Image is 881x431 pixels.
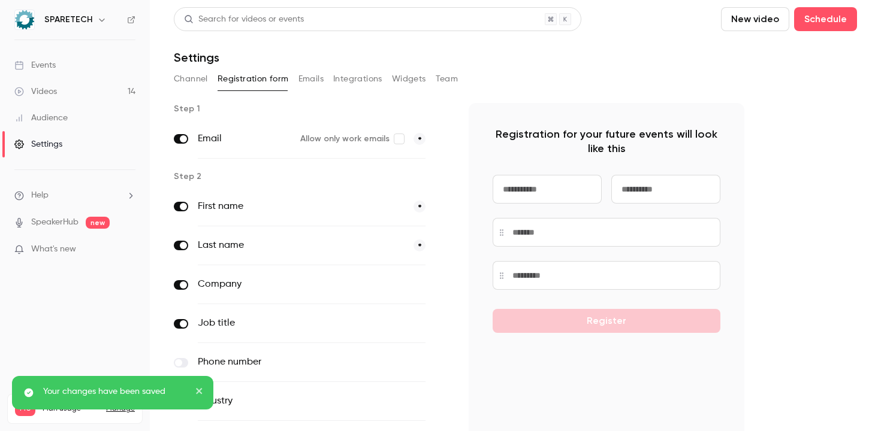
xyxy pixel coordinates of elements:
div: Search for videos or events [184,13,304,26]
div: Events [14,59,56,71]
div: Settings [14,138,62,150]
span: new [86,217,110,229]
button: Team [436,69,458,89]
label: Company [198,277,376,292]
li: help-dropdown-opener [14,189,135,202]
p: Step 1 [174,103,449,115]
label: Phone number [198,355,376,369]
label: First name [198,199,404,214]
span: Help [31,189,49,202]
h6: SPARETECH [44,14,92,26]
p: Step 2 [174,171,449,183]
label: Industry [198,394,376,408]
div: Audience [14,112,68,124]
div: Videos [14,86,57,98]
label: Allow only work emails [300,133,404,145]
button: New video [721,7,789,31]
label: Job title [198,316,376,330]
button: Registration form [218,69,289,89]
p: Registration for your future events will look like this [493,127,720,156]
span: What's new [31,243,76,256]
button: close [195,386,204,400]
button: Widgets [392,69,426,89]
button: Channel [174,69,208,89]
button: Schedule [794,7,857,31]
label: Last name [198,238,404,253]
img: SPARETECH [15,10,34,29]
h1: Settings [174,50,219,65]
p: Your changes have been saved [43,386,187,397]
label: Email [198,132,291,146]
iframe: Noticeable Trigger [121,244,135,255]
button: Integrations [333,69,382,89]
a: SpeakerHub [31,216,79,229]
button: Emails [298,69,324,89]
